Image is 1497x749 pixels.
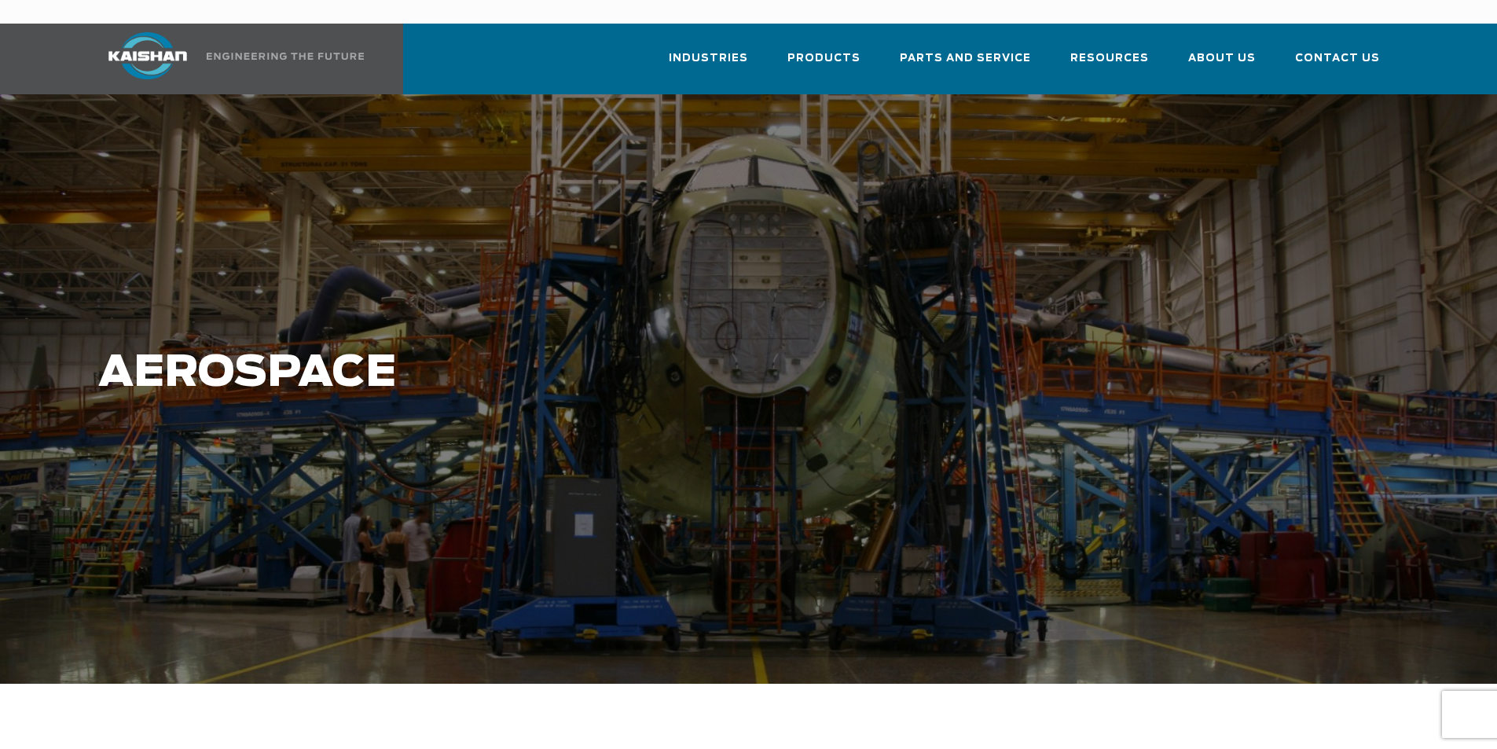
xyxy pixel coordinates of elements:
[669,50,748,68] span: Industries
[89,24,367,94] a: Kaishan USA
[89,32,207,79] img: kaishan logo
[787,50,860,68] span: Products
[207,53,364,60] img: Engineering the future
[1188,50,1256,68] span: About Us
[1188,38,1256,91] a: About Us
[787,38,860,91] a: Products
[669,38,748,91] a: Industries
[900,50,1031,68] span: Parts and Service
[1070,50,1149,68] span: Resources
[900,38,1031,91] a: Parts and Service
[98,349,1180,398] h1: Aerospace
[1295,50,1380,68] span: Contact Us
[1295,38,1380,91] a: Contact Us
[1070,38,1149,91] a: Resources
